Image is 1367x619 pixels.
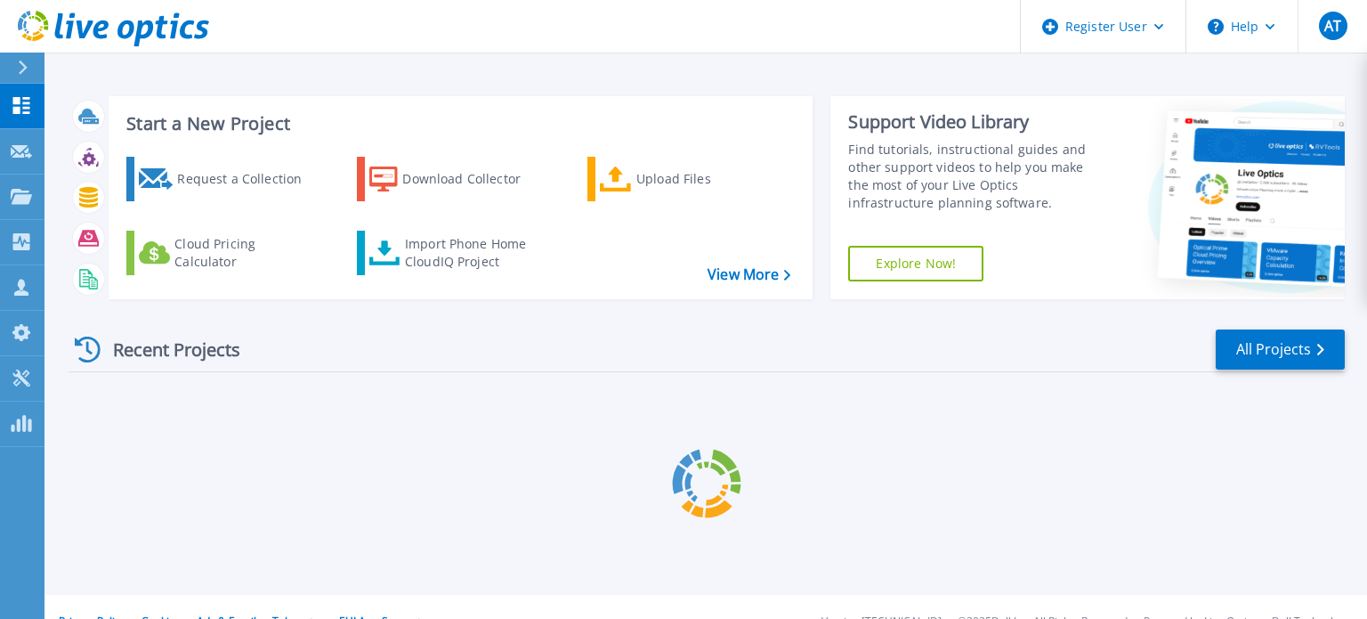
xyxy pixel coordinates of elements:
[402,161,545,197] div: Download Collector
[587,157,786,201] a: Upload Files
[848,246,983,281] a: Explore Now!
[848,110,1106,134] div: Support Video Library
[848,141,1106,212] div: Find tutorials, instructional guides and other support videos to help you make the most of your L...
[1324,19,1341,33] span: AT
[174,235,317,271] div: Cloud Pricing Calculator
[177,161,320,197] div: Request a Collection
[1216,330,1345,370] a: All Projects
[405,235,544,271] div: Import Phone Home CloudIQ Project
[126,231,325,275] a: Cloud Pricing Calculator
[636,161,779,197] div: Upload Files
[69,328,264,371] div: Recent Projects
[126,114,790,134] h3: Start a New Project
[357,157,555,201] a: Download Collector
[708,266,790,283] a: View More
[126,157,325,201] a: Request a Collection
